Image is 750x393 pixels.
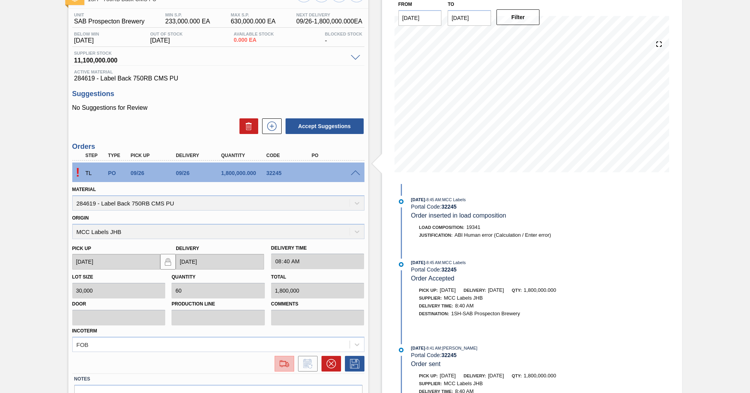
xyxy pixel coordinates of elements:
[425,346,441,350] span: - 8:41 AM
[419,288,438,293] span: Pick up:
[441,204,457,210] strong: 32245
[174,170,225,176] div: 09/26/2025
[129,153,179,158] div: Pick up
[448,2,454,7] label: to
[441,352,457,358] strong: 32245
[512,373,521,378] span: Qty:
[411,352,596,358] div: Portal Code:
[72,90,364,98] h3: Suggestions
[282,118,364,135] div: Accept Suggestions
[165,18,210,25] span: 233,000.000 EA
[234,32,274,36] span: Available Stock
[310,153,361,158] div: PO
[464,288,486,293] span: Delivery:
[74,37,99,44] span: [DATE]
[411,361,441,367] span: Order sent
[72,187,96,192] label: Material
[419,296,442,300] span: Supplier:
[72,246,91,251] label: Pick up
[398,2,412,7] label: From
[74,18,145,25] span: SAB Prospecton Brewery
[271,356,294,372] div: Go to Load Composition
[441,346,478,350] span: : [PERSON_NAME]
[411,197,425,202] span: [DATE]
[271,274,286,280] label: Total
[176,254,264,270] input: mm/dd/yyyy
[454,232,551,238] span: ABI Human error (Calculation / Enter error)
[72,328,97,334] label: Incoterm
[466,224,480,230] span: 19341
[258,118,282,134] div: New suggestion
[419,233,453,238] span: Justification:
[84,164,107,182] div: Trading Load Composition
[411,204,596,210] div: Portal Code:
[231,18,276,25] span: 630,000.000 EA
[286,118,364,134] button: Accept Suggestions
[318,356,341,372] div: Cancel Order
[165,13,210,17] span: MIN S.P.
[419,311,449,316] span: Destination:
[171,298,265,310] label: Production Line
[496,9,540,25] button: Filter
[399,199,404,204] img: atual
[488,373,504,379] span: [DATE]
[74,373,362,385] label: Notes
[163,257,173,266] img: locked
[425,198,441,202] span: - 8:45 AM
[74,13,145,17] span: Unit
[512,288,521,293] span: Qty:
[74,32,99,36] span: Below Min
[425,261,441,265] span: - 8:45 AM
[323,32,364,44] div: -
[451,311,520,316] span: 1SH-SAB Prospecton Brewery
[74,70,362,74] span: Active Material
[488,287,504,293] span: [DATE]
[219,170,270,176] div: 1,800,000.000
[444,380,483,386] span: MCC Labels JHB
[74,75,362,82] span: 284619 - Label Back 750RB CMS PU
[77,341,89,348] div: FOB
[176,246,199,251] label: Delivery
[74,55,347,63] span: 11,100,000.000
[72,274,93,280] label: Lot size
[398,10,442,26] input: mm/dd/yyyy
[219,153,270,158] div: Quantity
[150,37,183,44] span: [DATE]
[419,225,464,230] span: Load Composition :
[524,373,556,379] span: 1,800,000.000
[411,212,506,219] span: Order inserted in load composition
[271,298,364,310] label: Comments
[524,287,556,293] span: 1,800,000.000
[411,346,425,350] span: [DATE]
[294,356,318,372] div: Inform order change
[440,373,456,379] span: [DATE]
[72,254,161,270] input: mm/dd/yyyy
[271,243,364,254] label: Delivery Time
[444,295,483,301] span: MCC Labels JHB
[325,32,362,36] span: Blocked Stock
[455,303,474,309] span: 8:40 AM
[419,304,453,308] span: Delivery Time :
[150,32,183,36] span: Out Of Stock
[441,266,457,273] strong: 32245
[72,215,89,221] label: Origin
[234,37,274,43] span: 0.000 EA
[160,254,176,270] button: locked
[264,170,315,176] div: 32245
[72,104,364,111] p: No Suggestions for Review
[441,197,466,202] span: : MCC Labels
[419,373,438,378] span: Pick up:
[411,275,454,282] span: Order Accepted
[72,143,364,151] h3: Orders
[399,262,404,267] img: atual
[84,153,107,158] div: Step
[419,381,442,386] span: Supplier:
[129,170,179,176] div: 09/26/2025
[231,13,276,17] span: MAX S.P.
[264,153,315,158] div: Code
[464,373,486,378] span: Delivery:
[296,18,362,25] span: 09/26 - 1,800,000.000 EA
[341,356,364,372] div: Save Order
[441,260,466,265] span: : MCC Labels
[296,13,362,17] span: Next Delivery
